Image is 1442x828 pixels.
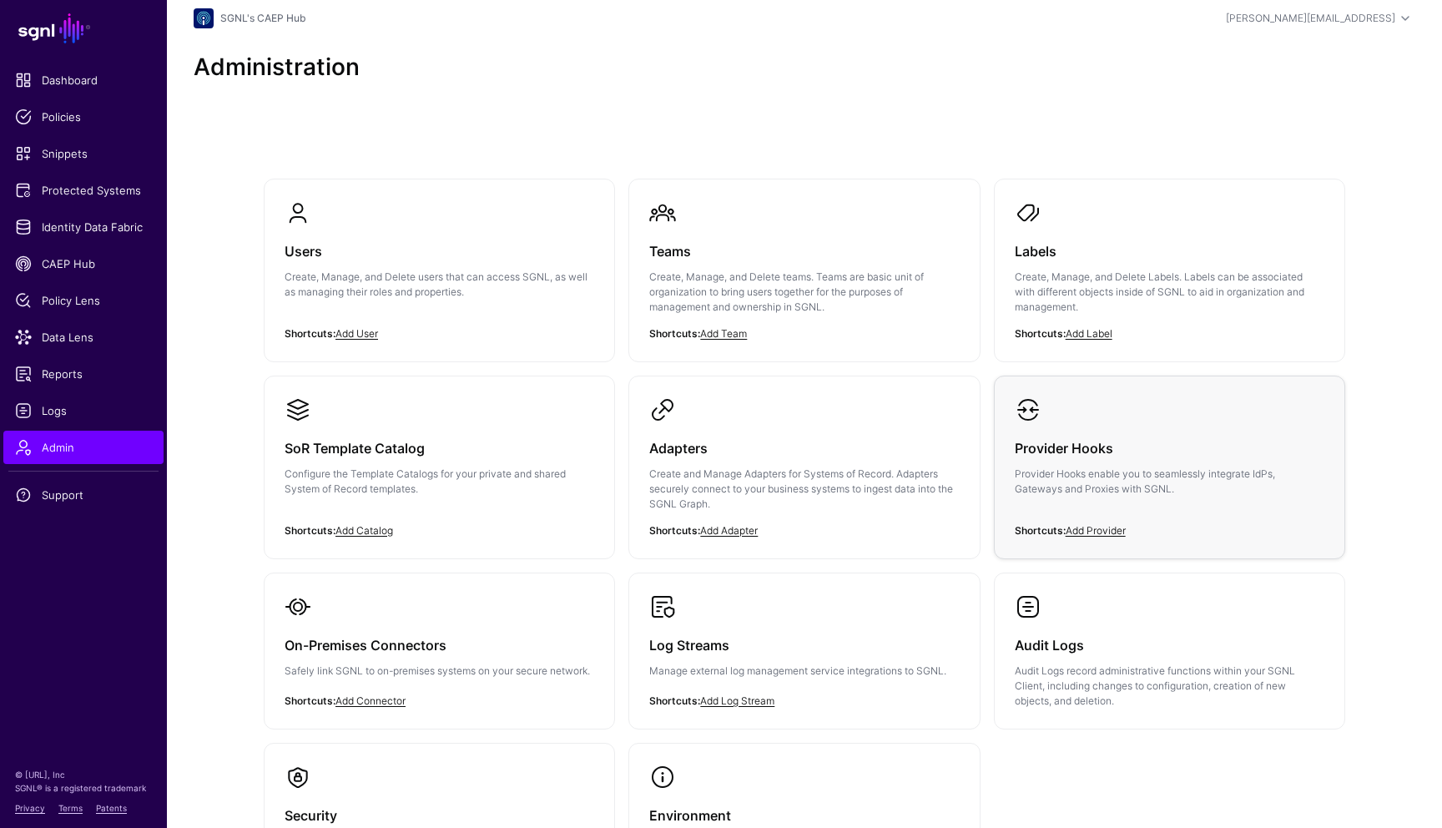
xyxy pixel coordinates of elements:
[649,694,700,707] strong: Shortcuts:
[1015,664,1324,709] p: Audit Logs record administrative functions within your SGNL Client, including changes to configur...
[15,781,152,795] p: SGNL® is a registered trademark
[700,694,774,707] a: Add Log Stream
[3,210,164,244] a: Identity Data Fabric
[995,376,1344,543] a: Provider HooksProvider Hooks enable you to seamlessly integrate IdPs, Gateways and Proxies with S...
[285,240,594,263] h3: Users
[58,803,83,813] a: Terms
[15,768,152,781] p: © [URL], Inc
[3,431,164,464] a: Admin
[3,357,164,391] a: Reports
[15,487,152,503] span: Support
[194,8,214,28] img: svg+xml;base64,PHN2ZyB3aWR0aD0iNjQiIGhlaWdodD0iNjQiIHZpZXdCb3g9IjAgMCA2NCA2NCIgZmlsbD0ibm9uZSIgeG...
[15,329,152,346] span: Data Lens
[700,524,758,537] a: Add Adapter
[335,524,393,537] a: Add Catalog
[285,664,594,679] p: Safely link SGNL to on-premises systems on your secure network.
[15,145,152,162] span: Snippets
[285,634,594,657] h3: On-Premises Connectors
[649,327,700,340] strong: Shortcuts:
[285,467,594,497] p: Configure the Template Catalogs for your private and shared System of Record templates.
[3,137,164,170] a: Snippets
[1015,467,1324,497] p: Provider Hooks enable you to seamlessly integrate IdPs, Gateways and Proxies with SGNL.
[265,573,614,725] a: On-Premises ConnectorsSafely link SGNL to on-premises systems on your secure network.
[1226,11,1395,26] div: [PERSON_NAME][EMAIL_ADDRESS]
[1015,240,1324,263] h3: Labels
[194,53,1415,82] h2: Administration
[15,402,152,419] span: Logs
[1015,634,1324,657] h3: Audit Logs
[629,376,979,558] a: AdaptersCreate and Manage Adapters for Systems of Record. Adapters securely connect to your busin...
[649,524,700,537] strong: Shortcuts:
[285,327,335,340] strong: Shortcuts:
[15,109,152,125] span: Policies
[649,467,959,512] p: Create and Manage Adapters for Systems of Record. Adapters securely connect to your business syst...
[649,437,959,460] h3: Adapters
[96,803,127,813] a: Patents
[15,182,152,199] span: Protected Systems
[15,803,45,813] a: Privacy
[1015,270,1324,315] p: Create, Manage, and Delete Labels. Labels can be associated with different objects inside of SGNL...
[15,255,152,272] span: CAEP Hub
[10,10,157,47] a: SGNL
[285,437,594,460] h3: SoR Template Catalog
[335,327,378,340] a: Add User
[995,179,1344,361] a: LabelsCreate, Manage, and Delete Labels. Labels can be associated with different objects inside o...
[3,284,164,317] a: Policy Lens
[649,634,959,657] h3: Log Streams
[335,694,406,707] a: Add Connector
[15,439,152,456] span: Admin
[629,179,979,361] a: TeamsCreate, Manage, and Delete teams. Teams are basic unit of organization to bring users togeth...
[285,524,335,537] strong: Shortcuts:
[285,270,594,300] p: Create, Manage, and Delete users that can access SGNL, as well as managing their roles and proper...
[3,394,164,427] a: Logs
[3,100,164,134] a: Policies
[285,694,335,707] strong: Shortcuts:
[1066,524,1126,537] a: Add Provider
[3,321,164,354] a: Data Lens
[15,219,152,235] span: Identity Data Fabric
[3,174,164,207] a: Protected Systems
[220,12,305,24] a: SGNL's CAEP Hub
[700,327,747,340] a: Add Team
[3,63,164,97] a: Dashboard
[649,240,959,263] h3: Teams
[3,247,164,280] a: CAEP Hub
[265,179,614,346] a: UsersCreate, Manage, and Delete users that can access SGNL, as well as managing their roles and p...
[1015,524,1066,537] strong: Shortcuts:
[15,292,152,309] span: Policy Lens
[1015,327,1066,340] strong: Shortcuts:
[649,664,959,679] p: Manage external log management service integrations to SGNL.
[265,376,614,543] a: SoR Template CatalogConfigure the Template Catalogs for your private and shared System of Record ...
[1015,437,1324,460] h3: Provider Hooks
[15,366,152,382] span: Reports
[995,573,1344,729] a: Audit LogsAudit Logs record administrative functions within your SGNL Client, including changes t...
[1066,327,1112,340] a: Add Label
[629,573,979,725] a: Log StreamsManage external log management service integrations to SGNL.
[649,270,959,315] p: Create, Manage, and Delete teams. Teams are basic unit of organization to bring users together fo...
[649,804,959,827] h3: Environment
[15,72,152,88] span: Dashboard
[285,804,594,827] h3: Security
